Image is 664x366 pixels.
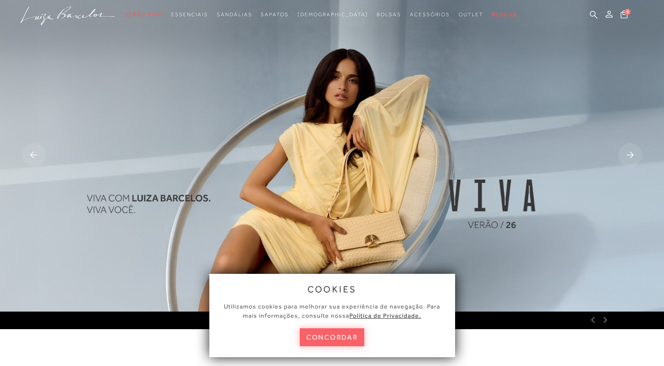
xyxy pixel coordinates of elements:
[625,9,631,15] span: 0
[410,11,450,18] span: Acessórios
[618,10,630,22] button: 0
[377,11,401,18] span: Bolsas
[298,7,368,23] a: noSubCategoriesText
[410,7,450,23] a: noSubCategoriesText
[349,312,421,319] a: Política de Privacidade.
[217,7,252,23] a: noSubCategoriesText
[459,11,483,18] span: Outlet
[171,7,208,23] a: noSubCategoriesText
[492,11,517,18] span: BLOG LB
[125,7,162,23] a: noSubCategoriesText
[308,284,357,294] span: cookies
[224,303,440,319] span: Utilizamos cookies para melhorar sua experiência de navegação. Para mais informações, consulte nossa
[125,11,162,18] span: Verão Viva
[217,11,252,18] span: Sandálias
[459,7,483,23] a: noSubCategoriesText
[377,7,401,23] a: noSubCategoriesText
[261,7,288,23] a: noSubCategoriesText
[298,11,368,18] span: [DEMOGRAPHIC_DATA]
[171,11,208,18] span: Essenciais
[300,328,365,346] button: concordar
[261,11,288,18] span: Sapatos
[492,7,517,23] a: BLOG LB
